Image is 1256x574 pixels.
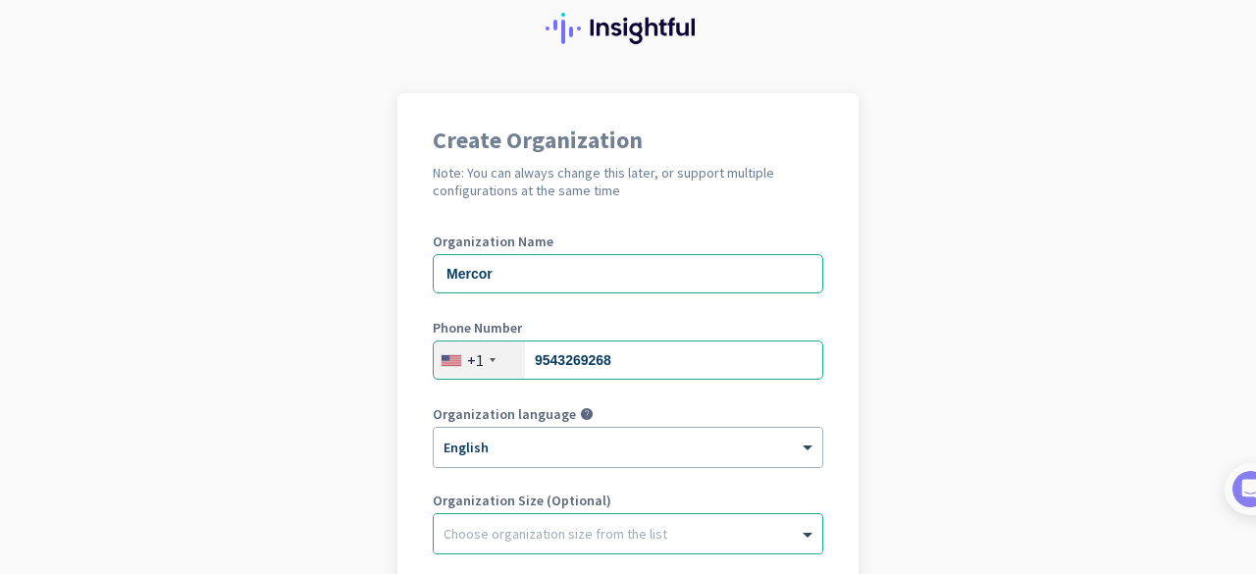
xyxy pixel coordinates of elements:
[580,407,594,421] i: help
[433,235,823,248] label: Organization Name
[433,164,823,199] h2: Note: You can always change this later, or support multiple configurations at the same time
[433,254,823,293] input: What is the name of your organization?
[433,321,823,335] label: Phone Number
[467,350,484,370] div: +1
[433,494,823,507] label: Organization Size (Optional)
[546,13,710,44] img: Insightful
[433,407,576,421] label: Organization language
[433,340,823,380] input: 201-555-0123
[433,129,823,152] h1: Create Organization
